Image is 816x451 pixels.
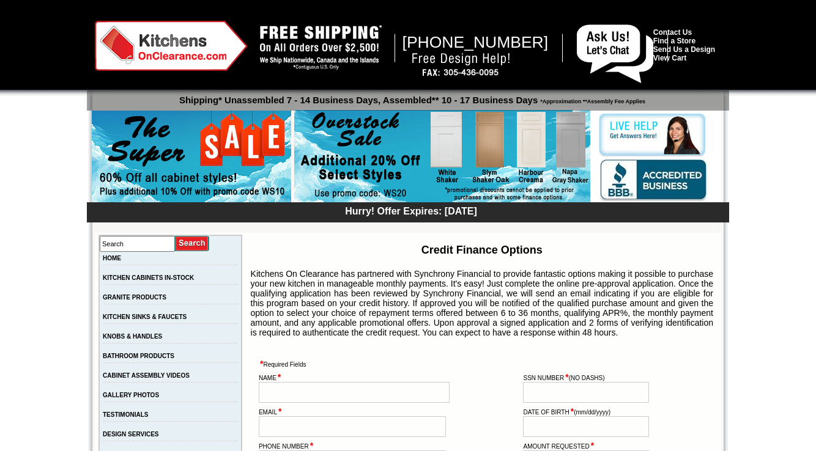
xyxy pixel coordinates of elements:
a: Send Us a Design [653,45,715,54]
a: DESIGN SERVICES [103,431,159,438]
td: SSN NUMBER (NO DASHS) [522,371,650,404]
td: Required Fields [258,358,707,370]
h2: Credit Finance Options [245,244,719,257]
a: CABINET ASSEMBLY VIDEOS [103,372,190,379]
span: *Approximation **Assembly Fee Applies [538,95,645,105]
input: Submit [175,235,210,252]
a: GALLERY PHOTOS [103,392,159,398]
a: BATHROOM PRODUCTS [103,353,174,359]
div: Hurry! Offer Expires: [DATE] [93,204,729,217]
div: Kitchens On Clearance has partnered with Synchrony Financial to provide fantastic options making ... [251,269,713,337]
a: View Cart [653,54,686,62]
img: Kitchens on Clearance Logo [95,21,248,71]
td: DATE OF BIRTH (mm/dd/yyyy) [522,405,650,438]
a: Contact Us [653,28,692,37]
td: NAME [258,371,447,404]
a: TESTIMONIALS [103,411,148,418]
a: KITCHEN SINKS & FAUCETS [103,313,187,320]
span: [PHONE_NUMBER] [402,33,549,51]
a: KITCHEN CABINETS IN-STOCK [103,274,194,281]
td: EMAIL [258,405,447,438]
a: GRANITE PRODUCTS [103,294,166,301]
a: Find a Store [653,37,695,45]
a: KNOBS & HANDLES [103,333,162,340]
p: Shipping* Unassembled 7 - 14 Business Days, Assembled** 10 - 17 Business Days [93,89,729,105]
a: HOME [103,255,121,262]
